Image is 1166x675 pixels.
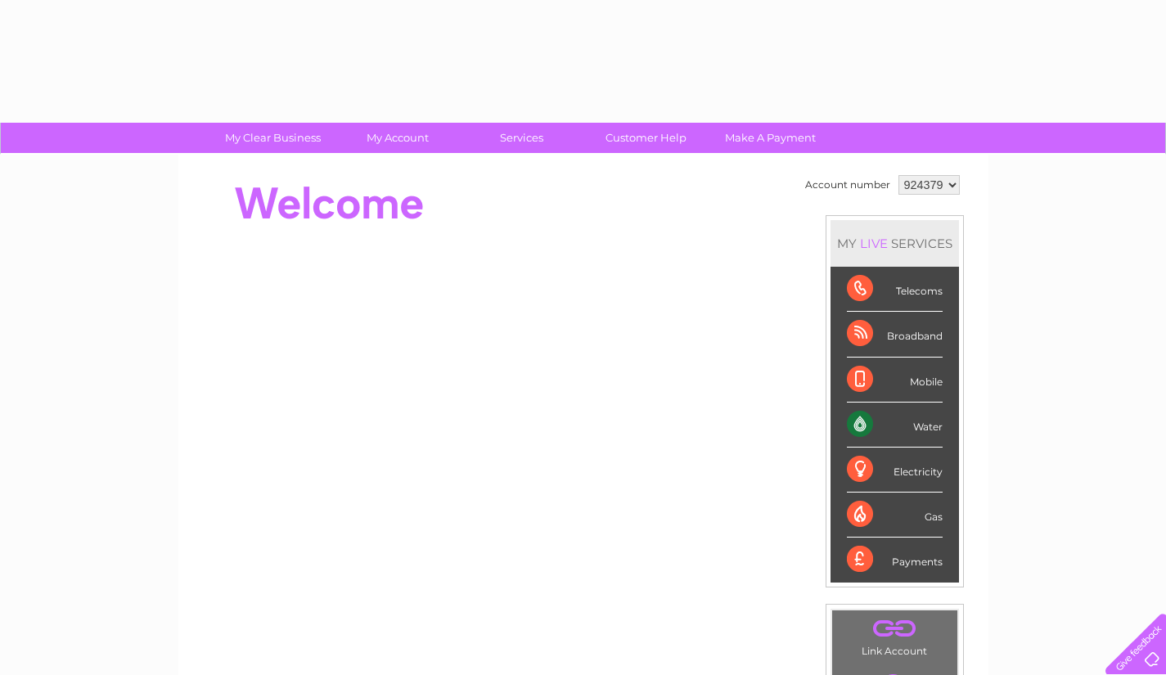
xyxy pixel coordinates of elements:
[831,610,958,661] td: Link Account
[847,448,943,493] div: Electricity
[847,493,943,538] div: Gas
[836,614,953,643] a: .
[847,312,943,357] div: Broadband
[703,123,838,153] a: Make A Payment
[454,123,589,153] a: Services
[578,123,714,153] a: Customer Help
[205,123,340,153] a: My Clear Business
[831,220,959,267] div: MY SERVICES
[847,538,943,582] div: Payments
[847,403,943,448] div: Water
[847,267,943,312] div: Telecoms
[330,123,465,153] a: My Account
[847,358,943,403] div: Mobile
[857,236,891,251] div: LIVE
[801,171,894,199] td: Account number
